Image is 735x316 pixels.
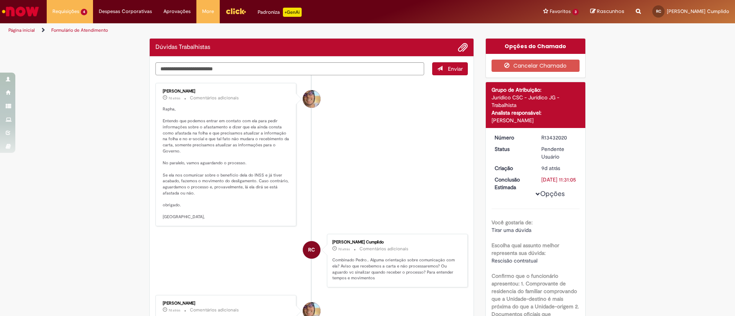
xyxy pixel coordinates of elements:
a: Formulário de Atendimento [51,27,108,33]
span: 7d atrás [168,96,180,100]
span: 7d atrás [338,247,350,251]
textarea: Digite sua mensagem aqui... [155,62,424,75]
p: Rapha, Entendo que podemos entrar em contato com ela para pedir informações sobre o afastamento e... [163,106,290,220]
div: Pedro Henrique De Oliveira Alves [303,90,320,108]
p: +GenAi [283,8,302,17]
div: Padroniza [258,8,302,17]
button: Enviar [432,62,468,75]
b: Escolha qual assunto melhor representa sua dúvida: [492,242,559,256]
span: 9d atrás [541,165,560,172]
div: [PERSON_NAME] [492,117,580,124]
time: 22/08/2025 11:21:37 [168,308,180,313]
dt: Status [489,145,536,153]
div: Pendente Usuário [541,145,577,160]
small: Comentários adicionais [359,246,408,252]
div: [DATE] 11:31:05 [541,176,577,183]
span: More [202,8,214,15]
p: Combinado Pedro.. Alguma orientação sobre comunicação com ela? Aviso que recebemos a carta e não ... [332,257,460,281]
span: RC [656,9,661,14]
a: Rascunhos [590,8,624,15]
span: 4 [81,9,87,15]
div: Grupo de Atribuição: [492,86,580,94]
span: Enviar [448,65,463,72]
div: Raphaela Vianna Cumplido [303,241,320,259]
span: Aprovações [163,8,191,15]
time: 22/08/2025 17:40:56 [168,96,180,100]
dt: Conclusão Estimada [489,176,536,191]
div: 20/08/2025 11:39:27 [541,164,577,172]
div: [PERSON_NAME] [163,301,290,306]
span: 3 [572,9,579,15]
b: Você gostaria de: [492,219,532,226]
span: Despesas Corporativas [99,8,152,15]
span: Favoritos [550,8,571,15]
small: Comentários adicionais [190,307,239,313]
button: Cancelar Chamado [492,60,580,72]
span: Rescisão contratual [492,257,537,264]
span: 7d atrás [168,308,180,313]
img: ServiceNow [1,4,40,19]
div: Jurídico CSC - Jurídico JG - Trabalhista [492,94,580,109]
dt: Número [489,134,536,141]
time: 22/08/2025 13:55:20 [338,247,350,251]
span: Rascunhos [597,8,624,15]
img: click_logo_yellow_360x200.png [225,5,246,17]
span: Requisições [52,8,79,15]
ul: Trilhas de página [6,23,484,37]
span: [PERSON_NAME] Cumplido [667,8,729,15]
dt: Criação [489,164,536,172]
div: R13432020 [541,134,577,141]
div: [PERSON_NAME] [163,89,290,94]
div: Analista responsável: [492,109,580,117]
a: Página inicial [8,27,35,33]
span: RC [308,241,315,259]
small: Comentários adicionais [190,95,239,101]
button: Adicionar anexos [458,42,468,52]
h2: Dúvidas Trabalhistas Histórico de tíquete [155,44,210,51]
time: 20/08/2025 11:39:27 [541,165,560,172]
div: Opções do Chamado [486,39,586,54]
div: [PERSON_NAME] Cumplido [332,240,460,245]
span: Tirar uma dúvida [492,227,531,233]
